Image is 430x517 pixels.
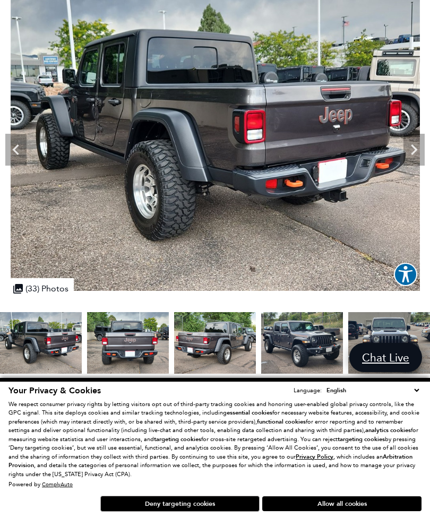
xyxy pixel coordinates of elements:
[8,385,101,397] span: Your Privacy & Cookies
[403,134,425,166] div: Next
[261,312,343,374] img: Used 2022 Granite Crystal Metallic Clearcoat Jeep Mojave image 14
[257,418,306,426] strong: functional cookies
[365,426,411,434] strong: analytics cookies
[87,312,169,374] img: Used 2022 Granite Crystal Metallic Clearcoat Jeep Mojave image 12
[324,385,422,395] select: Language Select
[100,496,260,512] button: Deny targeting cookies
[349,343,422,372] a: Chat Live
[8,278,74,299] div: (33) Photos
[348,312,430,374] img: Used 2022 Granite Crystal Metallic Clearcoat Jeep Mojave image 15
[338,435,385,443] strong: targeting cookies
[5,134,27,166] div: Previous
[357,350,415,365] span: Chat Live
[227,409,272,417] strong: essential cookies
[394,263,417,286] button: Explore your accessibility options
[262,496,422,511] button: Allow all cookies
[8,481,73,488] div: Powered by
[154,435,201,443] strong: targeting cookies
[174,312,256,374] img: Used 2022 Granite Crystal Metallic Clearcoat Jeep Mojave image 13
[8,400,422,479] p: We respect consumer privacy rights by letting visitors opt out of third-party tracking cookies an...
[296,453,333,461] u: Privacy Policy
[8,453,412,470] strong: Arbitration Provision
[394,263,417,288] aside: Accessibility Help Desk
[294,387,322,393] div: Language:
[42,481,73,488] a: ComplyAuto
